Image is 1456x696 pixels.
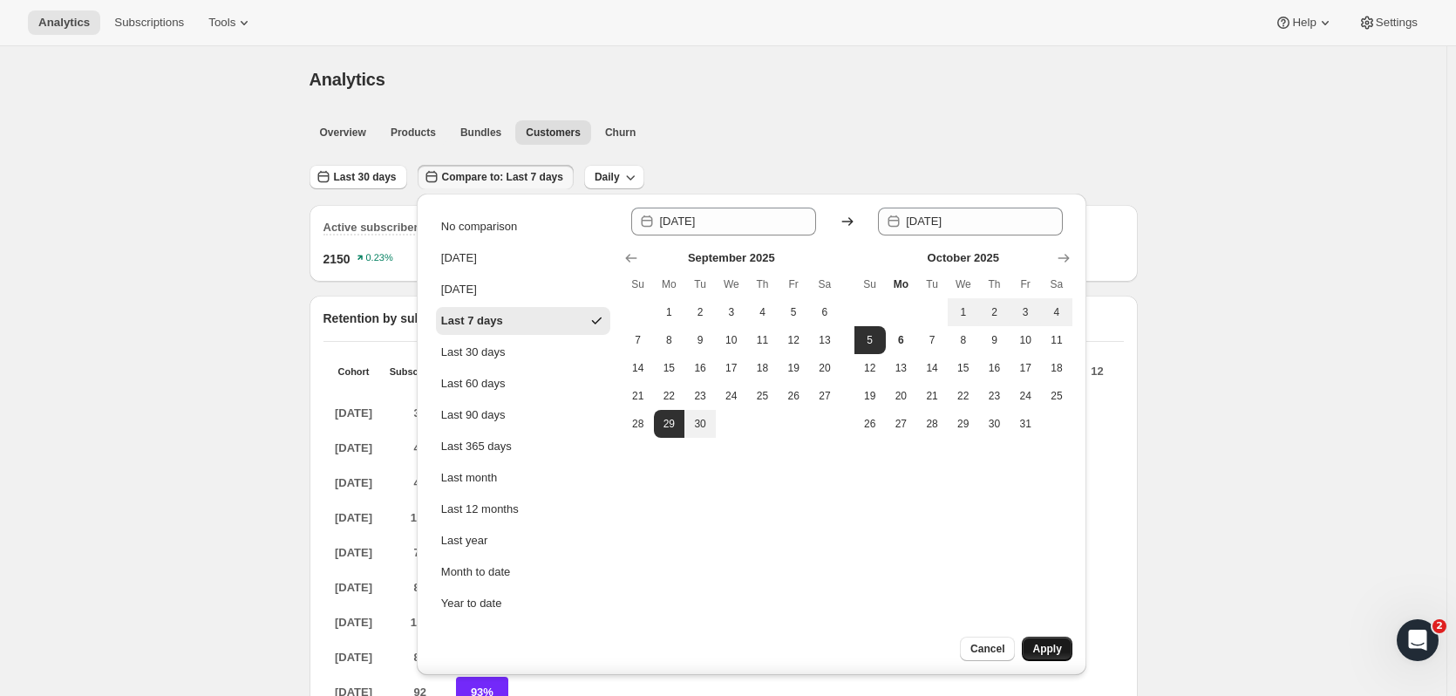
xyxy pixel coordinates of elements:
button: Start of range Monday September 29 2025 [654,410,685,438]
span: 21 [923,389,941,403]
button: Apply [1022,637,1072,661]
p: 12 [1071,363,1123,380]
span: Overview [320,126,366,140]
button: Compare to: Last 7 days [418,165,574,189]
button: Thursday September 4 2025 [747,298,779,326]
th: Thursday [979,270,1010,298]
button: Friday September 5 2025 [778,298,809,326]
button: Settings [1348,10,1428,35]
span: We [955,277,972,291]
button: Saturday October 11 2025 [1041,326,1072,354]
button: Last month [436,464,610,492]
span: Su [861,277,879,291]
button: Friday October 17 2025 [1010,354,1041,382]
span: 27 [816,389,833,403]
span: Sa [1048,277,1065,291]
span: 9 [691,333,709,347]
span: 31 [1017,417,1034,431]
span: Active subscribers [323,221,425,234]
span: Th [986,277,1004,291]
span: 3 [723,305,740,319]
button: Tuesday September 9 2025 [684,326,716,354]
span: 8 [955,333,972,347]
span: 5 [861,333,879,347]
p: [DATE] [323,433,384,464]
span: 26 [785,389,802,403]
span: Analytics [310,70,385,89]
span: 23 [691,389,709,403]
p: 49 [390,467,451,499]
button: Last year [436,527,610,555]
span: 15 [661,361,678,375]
button: Thursday September 18 2025 [747,354,779,382]
button: Show previous month, August 2025 [619,246,643,270]
span: Mo [893,277,910,291]
th: Friday [1010,270,1041,298]
button: Sunday October 26 2025 [854,410,886,438]
span: Tu [923,277,941,291]
button: Tuesday September 30 2025 [684,410,716,438]
button: Help [1264,10,1344,35]
div: Last 90 days [441,406,506,424]
span: Churn [605,126,636,140]
button: Wednesday September 10 2025 [716,326,747,354]
span: 3 [1017,305,1034,319]
button: Year to date [436,590,610,618]
span: 16 [691,361,709,375]
div: Month to date [441,563,511,581]
span: 29 [955,417,972,431]
button: Wednesday October 1 2025 [948,298,979,326]
span: Bundles [460,126,501,140]
div: Last 365 days [441,438,512,455]
span: 12 [861,361,879,375]
p: 43 [390,433,451,464]
button: Sunday October 12 2025 [854,354,886,382]
button: End of range Sunday October 5 2025 [854,326,886,354]
p: [DATE] [323,398,384,429]
button: Tools [198,10,263,35]
button: Month to date [436,558,610,586]
button: Last 12 months [436,495,610,523]
span: Mo [661,277,678,291]
button: Saturday October 25 2025 [1041,382,1072,410]
button: Friday October 24 2025 [1010,382,1041,410]
span: 13 [893,361,910,375]
span: 10 [723,333,740,347]
span: 14 [629,361,647,375]
span: Sa [816,277,833,291]
p: 101 [390,607,451,638]
span: Su [629,277,647,291]
button: Saturday October 4 2025 [1041,298,1072,326]
span: Products [391,126,436,140]
button: Last 7 days [436,307,610,335]
p: [DATE] [323,467,384,499]
button: [DATE] [436,276,610,304]
button: Wednesday October 29 2025 [948,410,979,438]
span: 28 [923,417,941,431]
p: 89 [390,572,451,604]
span: 5 [785,305,802,319]
p: 72 [390,537,451,569]
span: 23 [986,389,1004,403]
button: Sunday September 21 2025 [623,382,654,410]
span: Help [1292,16,1316,30]
th: Wednesday [948,270,979,298]
th: Thursday [747,270,779,298]
p: [DATE] [323,642,384,673]
button: Tuesday October 14 2025 [916,354,948,382]
button: Monday October 27 2025 [886,410,917,438]
button: Friday September 26 2025 [778,382,809,410]
th: Friday [778,270,809,298]
button: Monday October 20 2025 [886,382,917,410]
button: Daily [584,165,644,189]
span: 11 [754,333,772,347]
span: 29 [661,417,678,431]
span: 6 [816,305,833,319]
p: [DATE] [323,502,384,534]
span: Compare to: Last 7 days [442,170,563,184]
span: 26 [861,417,879,431]
p: 122 [390,502,451,534]
button: Tuesday October 7 2025 [916,326,948,354]
button: Friday October 3 2025 [1010,298,1041,326]
button: Tuesday September 16 2025 [684,354,716,382]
